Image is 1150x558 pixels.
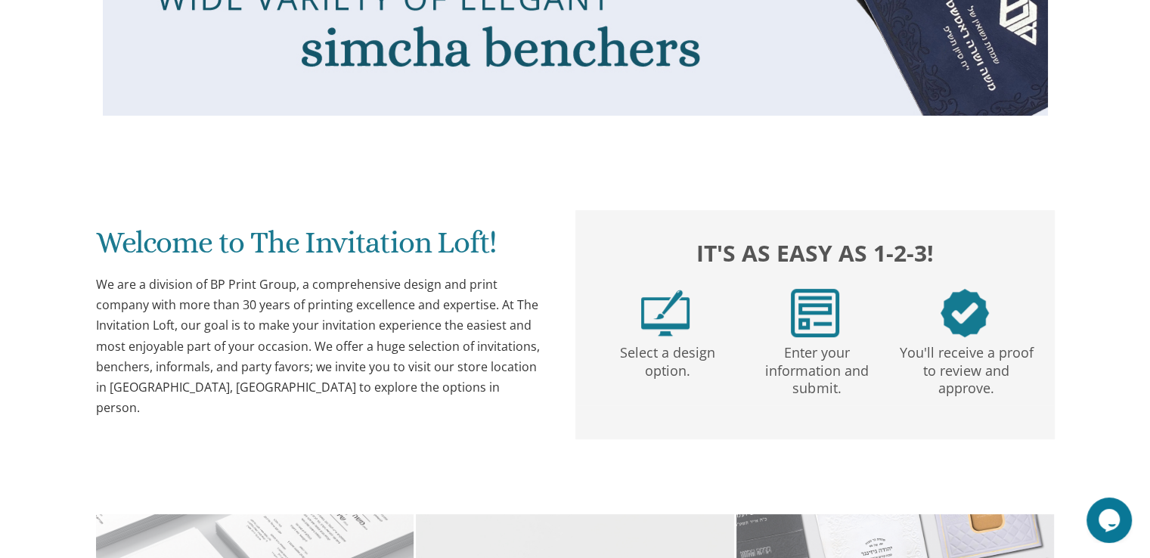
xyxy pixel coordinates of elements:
h1: Welcome to The Invitation Loft! [96,226,545,271]
img: step3.png [941,289,989,337]
img: step2.png [791,289,839,337]
p: You'll receive a proof to review and approve. [894,337,1038,398]
p: Enter your information and submit. [745,337,888,398]
h2: It's as easy as 1-2-3! [590,236,1040,270]
img: step1.png [641,289,690,337]
div: We are a division of BP Print Group, a comprehensive design and print company with more than 30 y... [96,274,545,418]
p: Select a design option. [595,337,739,380]
iframe: chat widget [1086,498,1135,543]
